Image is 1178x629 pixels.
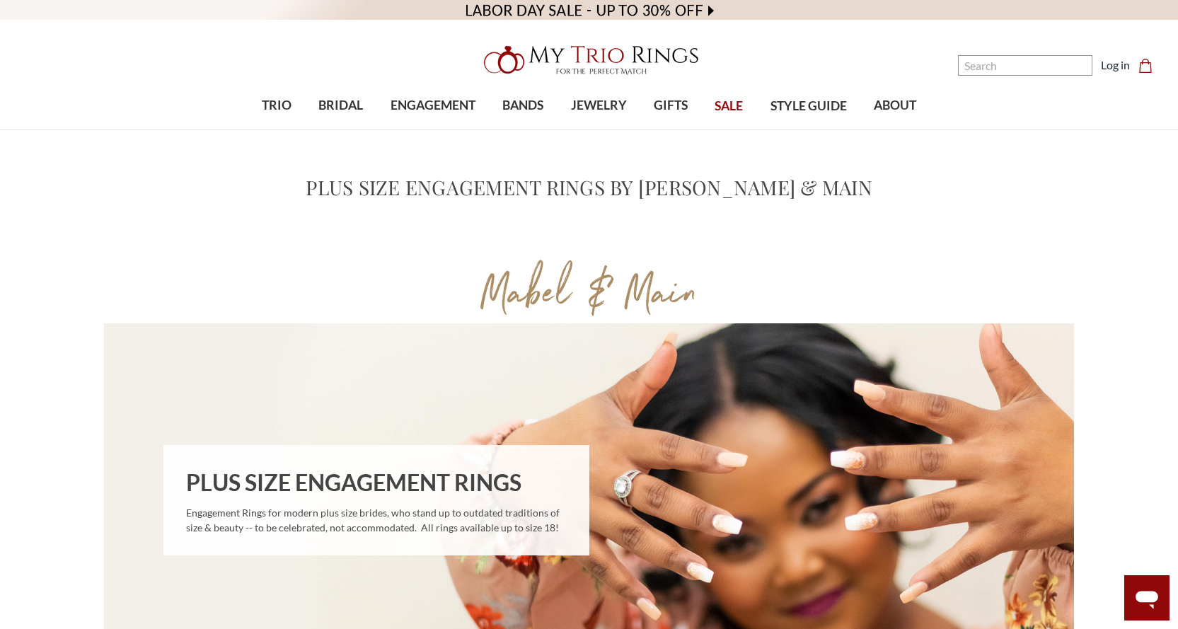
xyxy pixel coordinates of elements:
button: submenu toggle [334,129,348,130]
a: ABOUT [860,83,930,129]
a: My Trio Rings [342,37,836,83]
span: TRIO [262,96,291,115]
span: ENGAGEMENT [391,96,475,115]
a: ENGAGEMENT [377,83,489,129]
a: GIFTS [640,83,701,129]
a: STYLE GUIDE [756,83,860,129]
span: JEWELRY [571,96,627,115]
h1: Plus Size Engagement Rings By [PERSON_NAME] & Main [306,173,872,202]
span: SALE [715,97,743,115]
span: ABOUT [874,96,916,115]
button: submenu toggle [426,129,440,130]
input: Search [958,55,1092,76]
span: STYLE GUIDE [770,97,847,115]
a: TRIO [248,83,305,129]
button: submenu toggle [664,129,678,130]
a: Cart with 0 items [1138,57,1161,74]
img: My Trio Rings [476,37,703,83]
p: Plus Size Engagement Rings [186,466,521,500]
a: Log in [1101,57,1130,74]
span: BANDS [502,96,543,115]
button: submenu toggle [270,129,284,130]
p: Engagement Rings for modern plus size brides, who stand up to outdated traditions of size & beaut... [186,506,567,535]
button: submenu toggle [591,129,606,130]
button: submenu toggle [516,129,530,130]
svg: cart.cart_preview [1138,59,1153,73]
a: JEWELRY [557,83,640,129]
a: BRIDAL [305,83,376,129]
span: GIFTS [654,96,688,115]
span: BRIDAL [318,96,363,115]
a: SALE [701,83,756,129]
a: BANDS [489,83,557,129]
